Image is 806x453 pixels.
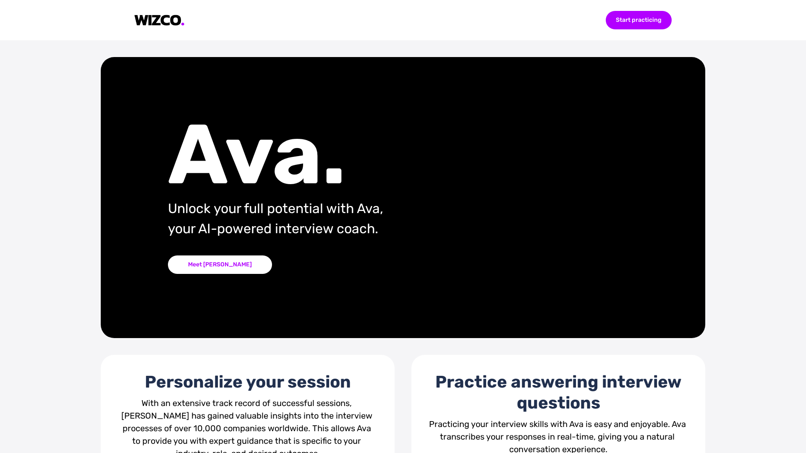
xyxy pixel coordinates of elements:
div: Personalize your session [118,372,378,393]
div: Practice answering interview questions [428,372,688,414]
div: Meet [PERSON_NAME] [168,255,272,274]
div: Ava. [168,121,457,188]
div: Unlock your full potential with Ava, your AI-powered interview coach. [168,198,457,239]
img: logo [134,15,185,26]
div: Start practicing [606,11,672,29]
